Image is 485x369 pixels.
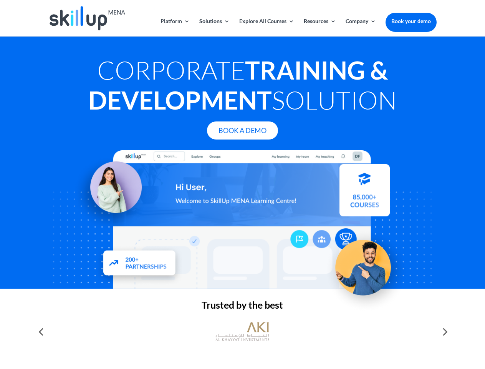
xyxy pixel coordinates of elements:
[386,13,437,30] a: Book your demo
[324,224,409,309] img: Upskill your workforce - SkillUp
[346,18,376,37] a: Company
[161,18,190,37] a: Platform
[304,18,336,37] a: Resources
[50,6,125,30] img: Skillup Mena
[357,286,485,369] iframe: Chat Widget
[88,55,388,115] strong: Training & Development
[339,167,390,219] img: Courses library - SkillUp MENA
[199,18,230,37] a: Solutions
[239,18,294,37] a: Explore All Courses
[48,300,436,314] h2: Trusted by the best
[215,318,269,345] img: al khayyat investments logo
[95,243,184,285] img: Partners - SkillUp Mena
[48,55,436,119] h1: Corporate Solution
[207,121,278,140] a: Book A Demo
[72,153,149,231] img: Learning Management Solution - SkillUp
